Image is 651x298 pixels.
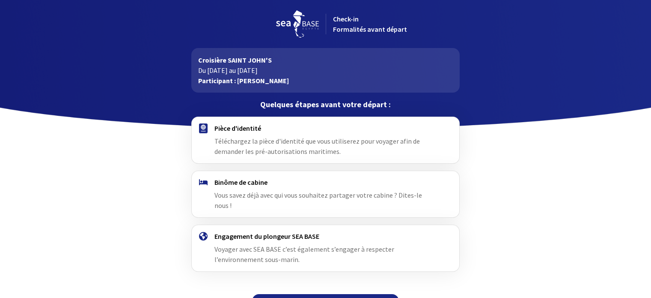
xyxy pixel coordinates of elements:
[214,124,437,132] h4: Pièce d'identité
[214,137,420,156] span: Téléchargez la pièce d'identité que vous utiliserez pour voyager afin de demander les pré-autoris...
[191,99,460,110] p: Quelques étapes avant votre départ :
[199,232,208,241] img: engagement.svg
[198,65,453,75] p: Du [DATE] au [DATE]
[198,55,453,65] p: Croisière SAINT JOHN'S
[333,15,407,33] span: Check-in Formalités avant départ
[198,75,453,86] p: Participant : [PERSON_NAME]
[276,10,319,38] img: logo_seabase.svg
[214,232,437,241] h4: Engagement du plongeur SEA BASE
[214,191,422,210] span: Vous savez déjà avec qui vous souhaitez partager votre cabine ? Dites-le nous !
[214,178,437,187] h4: Binôme de cabine
[214,245,394,264] span: Voyager avec SEA BASE c’est également s’engager à respecter l’environnement sous-marin.
[199,123,208,133] img: passport.svg
[199,179,208,185] img: binome.svg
